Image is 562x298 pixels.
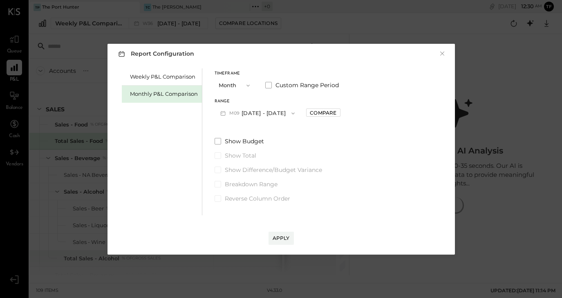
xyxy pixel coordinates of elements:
span: Custom Range Period [275,81,339,89]
button: Compare [306,108,340,117]
div: Timeframe [215,72,255,76]
span: Show Difference/Budget Variance [225,166,322,174]
div: Apply [273,235,290,242]
span: Reverse Column Order [225,194,290,203]
button: × [439,50,446,58]
div: Range [215,99,301,104]
div: Weekly P&L Comparison [130,73,198,81]
span: Show Total [225,151,256,160]
span: Breakdown Range [225,180,278,188]
button: Month [215,78,255,93]
span: M09 [229,110,242,117]
button: Apply [269,232,294,245]
h3: Report Configuration [116,49,194,59]
span: Show Budget [225,137,264,145]
div: Compare [310,109,336,116]
button: M09[DATE] - [DATE] [215,106,301,121]
div: Monthly P&L Comparison [130,90,198,98]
